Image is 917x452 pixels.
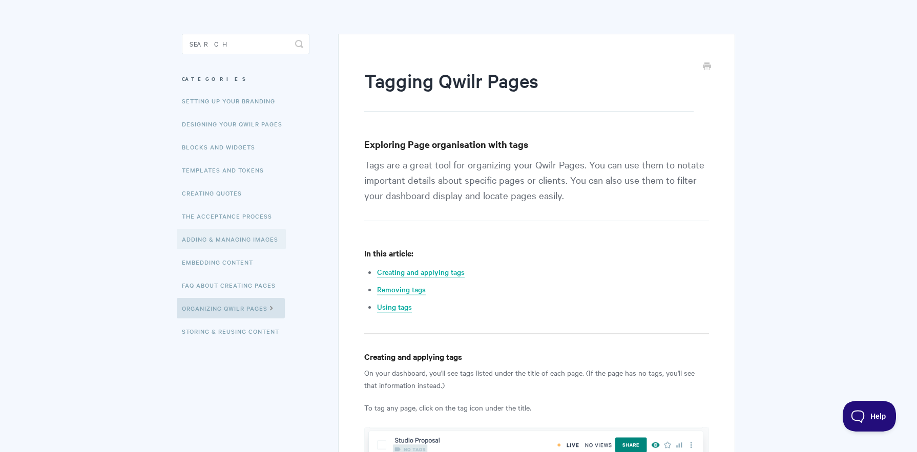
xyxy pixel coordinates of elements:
[182,70,309,88] h3: Categories
[182,34,309,54] input: Search
[182,137,263,157] a: Blocks and Widgets
[182,275,283,295] a: FAQ About Creating Pages
[364,137,709,152] h3: Exploring Page organisation with tags
[182,206,280,226] a: The Acceptance Process
[364,350,709,363] h4: Creating and applying tags
[182,183,249,203] a: Creating Quotes
[364,68,694,112] h1: Tagging Qwilr Pages
[182,321,287,341] a: Storing & Reusing Content
[182,160,272,180] a: Templates and Tokens
[364,157,709,221] p: Tags are a great tool for organizing your Qwilr Pages. You can use them to notate important detai...
[377,284,426,295] a: Removing tags
[182,252,261,272] a: Embedding Content
[364,247,413,259] strong: In this article:
[182,91,283,111] a: Setting up your Branding
[364,367,709,391] p: On your dashboard, you'll see tags listed under the title of each page. (If the page has no tags,...
[182,114,290,134] a: Designing Your Qwilr Pages
[177,298,285,318] a: Organizing Qwilr Pages
[377,302,412,313] a: Using tags
[377,267,465,278] a: Creating and applying tags
[177,229,286,249] a: Adding & Managing Images
[843,401,897,432] iframe: Toggle Customer Support
[703,61,711,73] a: Print this Article
[364,401,709,414] p: To tag any page, click on the tag icon under the title.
